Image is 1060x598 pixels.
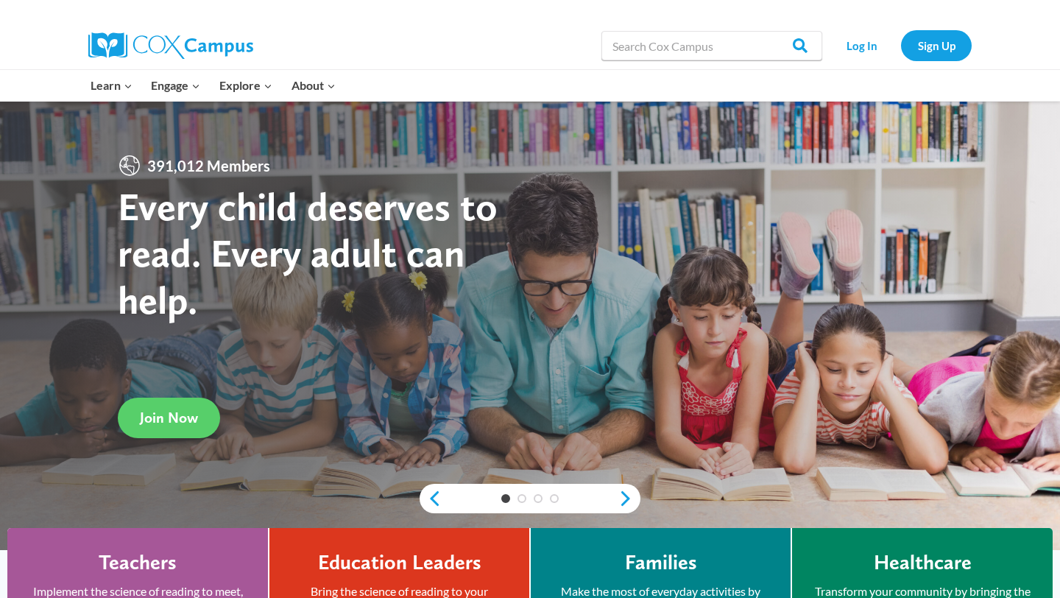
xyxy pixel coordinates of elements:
a: 3 [534,494,543,503]
img: Cox Campus [88,32,253,59]
nav: Primary Navigation [81,70,344,101]
strong: Every child deserves to read. Every adult can help. [118,183,498,323]
h4: Education Leaders [318,550,481,575]
span: Learn [91,76,132,95]
span: Engage [151,76,200,95]
a: 1 [501,494,510,503]
a: 4 [550,494,559,503]
a: previous [420,490,442,507]
span: Explore [219,76,272,95]
a: Sign Up [901,30,972,60]
a: Log In [830,30,894,60]
nav: Secondary Navigation [830,30,972,60]
a: Join Now [118,398,220,438]
div: content slider buttons [420,484,640,513]
h4: Families [625,550,697,575]
span: About [291,76,336,95]
a: next [618,490,640,507]
h4: Teachers [99,550,177,575]
span: Join Now [140,409,198,426]
input: Search Cox Campus [601,31,822,60]
a: 2 [517,494,526,503]
span: 391,012 Members [141,154,276,177]
h4: Healthcare [874,550,972,575]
